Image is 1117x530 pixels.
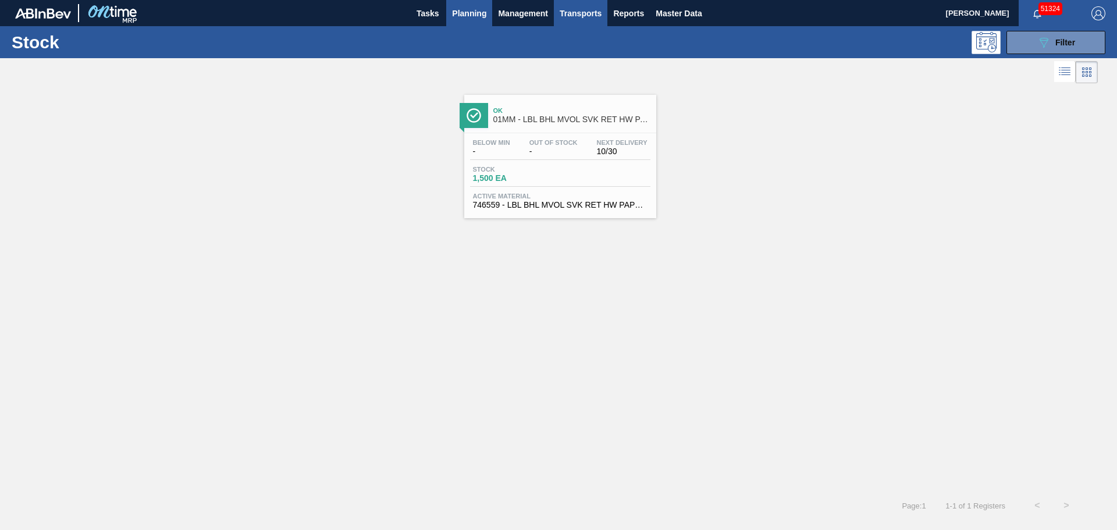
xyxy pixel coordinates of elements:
[1019,5,1056,22] button: Notifications
[529,139,578,146] span: Out Of Stock
[12,35,186,49] h1: Stock
[15,8,71,19] img: TNhmsLtSVTkK8tSr43FrP2fwEKptu5GPRR3wAAAABJRU5ErkJggg==
[452,6,486,20] span: Planning
[1091,6,1105,20] img: Logout
[498,6,548,20] span: Management
[560,6,602,20] span: Transports
[613,6,644,20] span: Reports
[972,31,1001,54] div: Programming: no user selected
[597,139,648,146] span: Next Delivery
[1006,31,1105,54] button: Filter
[415,6,440,20] span: Tasks
[1054,61,1076,83] div: List Vision
[473,201,648,209] span: 746559 - LBL BHL MVOL SVK RET HW PAPER 0518 #3 4.
[456,86,662,218] a: ÍconeOk01MM - LBL BHL MVOL SVK RET HW PAPER #3Below Min-Out Of Stock-Next Delivery10/30Stock1,500...
[902,501,926,510] span: Page : 1
[493,107,650,114] span: Ok
[473,174,554,183] span: 1,500 EA
[473,139,510,146] span: Below Min
[473,147,510,156] span: -
[597,147,648,156] span: 10/30
[1023,491,1052,520] button: <
[529,147,578,156] span: -
[1055,38,1075,47] span: Filter
[473,166,554,173] span: Stock
[473,193,648,200] span: Active Material
[944,501,1005,510] span: 1 - 1 of 1 Registers
[656,6,702,20] span: Master Data
[493,115,650,124] span: 01MM - LBL BHL MVOL SVK RET HW PAPER #3
[1038,2,1062,15] span: 51324
[1076,61,1098,83] div: Card Vision
[467,108,481,123] img: Ícone
[1052,491,1081,520] button: >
